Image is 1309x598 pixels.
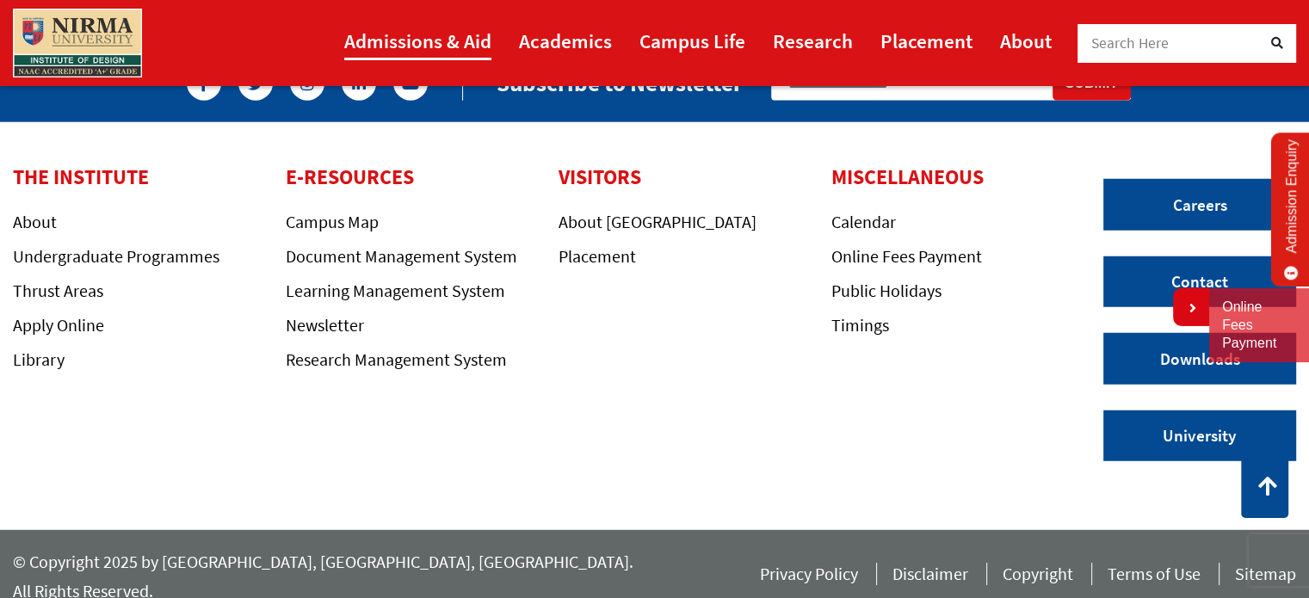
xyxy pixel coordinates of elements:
span: Search Here [1091,34,1170,52]
a: Academics [519,22,612,60]
a: Campus Map [286,211,379,232]
a: Research Management System [286,348,507,370]
a: About [1000,22,1052,60]
a: Copyright [1003,563,1073,591]
a: Learning Management System [286,280,505,301]
a: Undergraduate Programmes [13,245,219,267]
h2: Subscribe to Newsletter [497,69,743,97]
img: main_logo [13,9,142,77]
a: Apply Online [13,314,104,336]
a: Placement [880,22,972,60]
a: Library [13,348,65,370]
a: Sitemap [1235,563,1296,591]
a: Campus Life [639,22,745,60]
a: Newsletter [286,314,364,336]
a: Careers [1103,179,1296,231]
a: Public Holidays [831,280,942,301]
a: Calendar [831,211,896,232]
a: Disclaimer [892,563,968,591]
a: About [13,211,57,232]
a: Thrust Areas [13,280,103,301]
a: Timings [831,314,889,336]
a: Online Fees Payment [1222,299,1296,352]
a: Online Fees Payment [831,245,982,267]
a: Downloads [1103,333,1296,385]
a: Placement [559,245,636,267]
a: Terms of Use [1108,563,1201,591]
a: Admissions & Aid [344,22,491,60]
a: Document Management System [286,245,517,267]
a: Research [773,22,853,60]
a: Privacy Policy [760,563,858,591]
a: About [GEOGRAPHIC_DATA] [559,211,756,232]
a: University [1103,410,1296,462]
a: Contact [1103,256,1296,308]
